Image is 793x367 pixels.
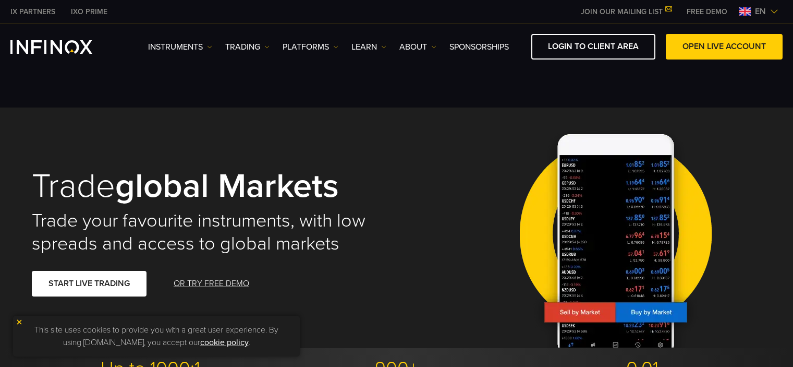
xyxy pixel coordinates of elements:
a: SPONSORSHIPS [449,41,509,53]
a: PLATFORMS [283,41,338,53]
a: JOIN OUR MAILING LIST [573,7,679,16]
strong: global markets [115,165,339,207]
a: OPEN LIVE ACCOUNT [666,34,783,60]
h2: Trade your favourite instruments, with low spreads and access to global markets [32,209,382,255]
a: INFINOX Logo [10,40,117,54]
h1: Trade [32,169,382,204]
a: TRADING [225,41,270,53]
a: ABOUT [399,41,436,53]
a: Instruments [148,41,212,53]
a: START LIVE TRADING [32,271,147,297]
a: LOGIN TO CLIENT AREA [531,34,655,60]
a: Learn [351,41,386,53]
a: OR TRY FREE DEMO [173,271,250,297]
span: en [751,5,770,18]
a: cookie policy [200,337,249,348]
a: INFINOX [63,6,115,17]
img: yellow close icon [16,318,23,326]
a: INFINOX MENU [679,6,735,17]
p: This site uses cookies to provide you with a great user experience. By using [DOMAIN_NAME], you a... [18,321,295,351]
a: INFINOX [3,6,63,17]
